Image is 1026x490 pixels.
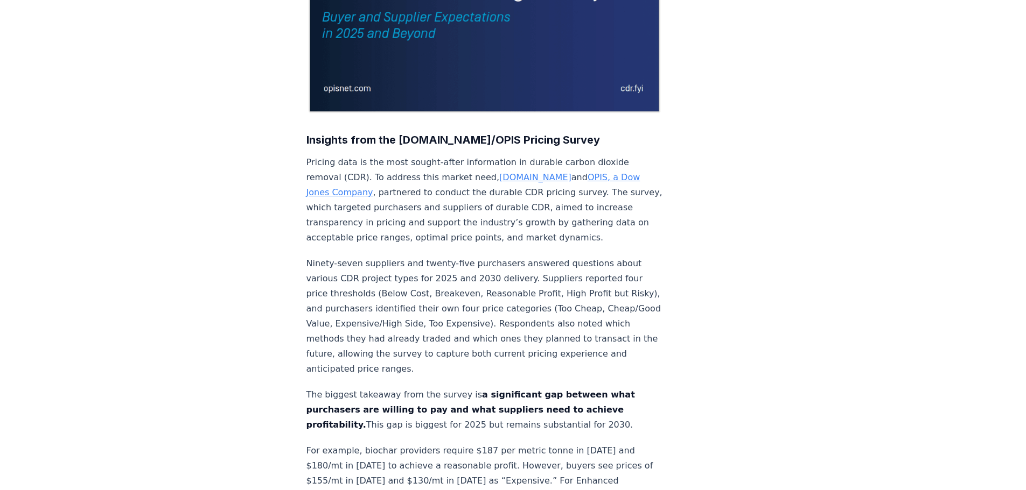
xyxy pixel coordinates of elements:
[306,256,663,377] p: Ninety-seven suppliers and twenty-five purchasers answered questions about various CDR project ty...
[306,155,663,245] p: Pricing data is the most sought-after information in durable carbon dioxide removal (CDR). To add...
[306,133,600,146] strong: Insights from the [DOMAIN_NAME]/OPIS Pricing Survey
[306,389,635,430] strong: a significant gap between what purchasers are willing to pay and what suppliers need to achieve p...
[499,172,571,182] a: [DOMAIN_NAME]
[306,387,663,432] p: The biggest takeaway from the survey is This gap is biggest for 2025 but remains substantial for ...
